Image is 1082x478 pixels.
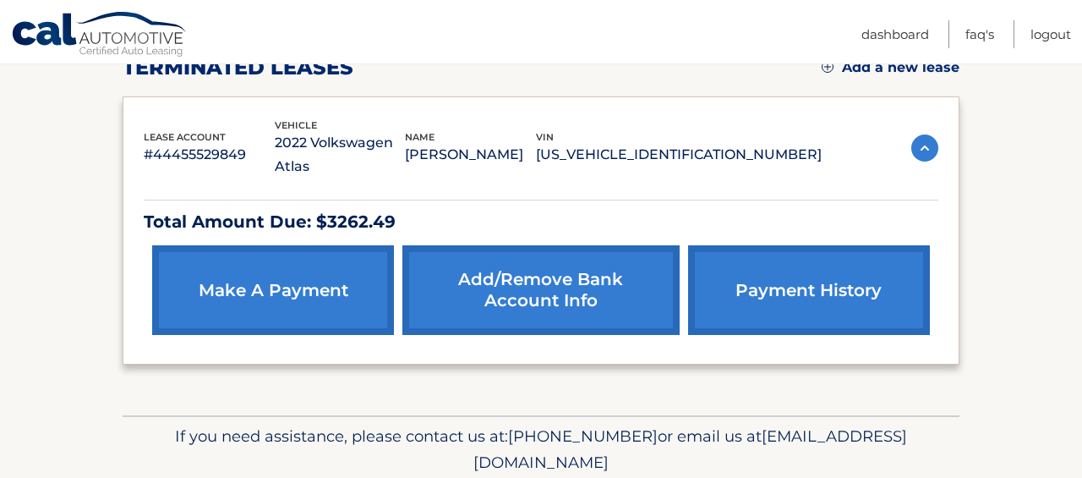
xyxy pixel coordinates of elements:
[405,143,536,167] p: [PERSON_NAME]
[144,143,275,167] p: #44455529849
[508,426,658,446] span: [PHONE_NUMBER]
[11,11,189,60] a: Cal Automotive
[144,207,938,237] p: Total Amount Due: $3262.49
[911,135,938,162] img: accordion-active.svg
[822,61,833,73] img: add.svg
[861,20,929,48] a: Dashboard
[536,143,822,167] p: [US_VEHICLE_IDENTIFICATION_NUMBER]
[965,20,994,48] a: FAQ's
[144,131,226,143] span: lease account
[1030,20,1071,48] a: Logout
[688,245,930,335] a: payment history
[152,245,394,335] a: make a payment
[275,119,317,131] span: vehicle
[123,55,353,80] h2: terminated leases
[822,59,959,76] a: Add a new lease
[275,131,406,179] p: 2022 Volkswagen Atlas
[134,423,948,477] p: If you need assistance, please contact us at: or email us at
[402,245,679,335] a: Add/Remove bank account info
[536,131,554,143] span: vin
[405,131,434,143] span: name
